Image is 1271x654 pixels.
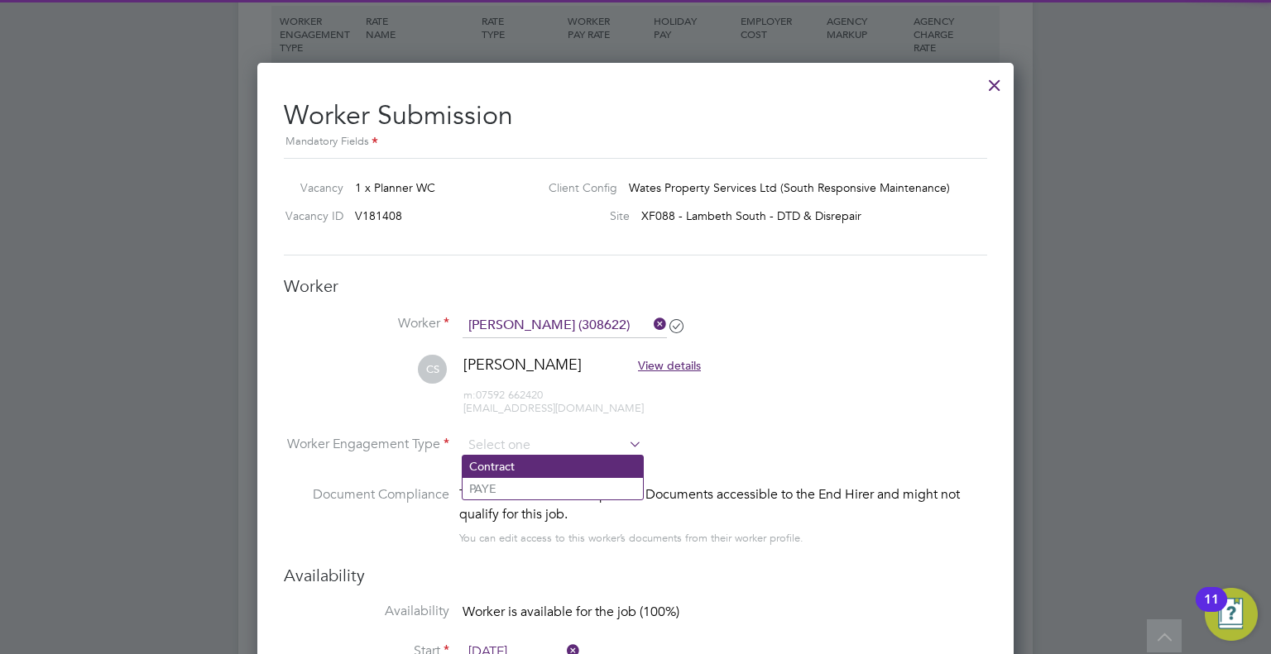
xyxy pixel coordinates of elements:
div: You can edit access to this worker’s documents from their worker profile. [459,528,803,548]
label: Worker [284,315,449,332]
input: Select one [463,433,642,458]
span: V181408 [355,208,402,223]
label: Vacancy [277,180,343,195]
label: Site [535,208,630,223]
label: Vacancy ID [277,208,343,223]
li: PAYE [463,478,643,499]
span: Wates Property Services Ltd (South Responsive Maintenance) [629,180,950,195]
li: Contract [463,456,643,477]
span: CS [418,355,447,384]
h2: Worker Submission [284,86,987,151]
label: Worker Engagement Type [284,436,449,453]
input: Search for... [463,313,667,338]
label: Availability [284,603,449,620]
span: XF088 - Lambeth South - DTD & Disrepair [641,208,861,223]
label: Client Config [535,180,617,195]
label: Document Compliance [284,485,449,545]
div: Mandatory Fields [284,133,987,151]
span: m: [463,388,476,402]
div: 11 [1204,599,1219,621]
h3: Availability [284,565,987,586]
span: View details [638,358,701,373]
span: [EMAIL_ADDRESS][DOMAIN_NAME] [463,401,644,415]
h3: Worker [284,275,987,297]
span: 07592 662420 [463,388,543,402]
button: Open Resource Center, 11 new notifications [1205,588,1258,641]
div: This worker has no Compliance Documents accessible to the End Hirer and might not qualify for thi... [459,485,987,524]
span: [PERSON_NAME] [463,355,582,374]
span: Worker is available for the job (100%) [463,604,679,620]
span: 1 x Planner WC [355,180,435,195]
